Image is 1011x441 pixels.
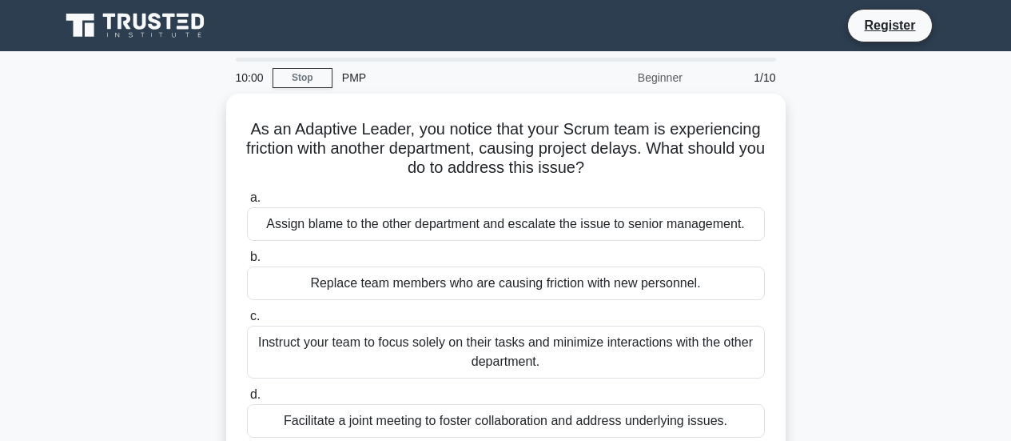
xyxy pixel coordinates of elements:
[247,404,765,438] div: Facilitate a joint meeting to foster collaboration and address underlying issues.
[250,190,261,204] span: a.
[226,62,273,94] div: 10:00
[692,62,786,94] div: 1/10
[247,326,765,379] div: Instruct your team to focus solely on their tasks and minimize interactions with the other depart...
[247,207,765,241] div: Assign blame to the other department and escalate the issue to senior management.
[250,309,260,323] span: c.
[247,267,765,300] div: Replace team members who are causing friction with new personnel.
[332,62,552,94] div: PMP
[250,387,261,401] span: d.
[245,119,766,178] h5: As an Adaptive Leader, you notice that your Scrum team is experiencing friction with another depa...
[552,62,692,94] div: Beginner
[854,15,925,35] a: Register
[273,68,332,88] a: Stop
[250,250,261,263] span: b.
